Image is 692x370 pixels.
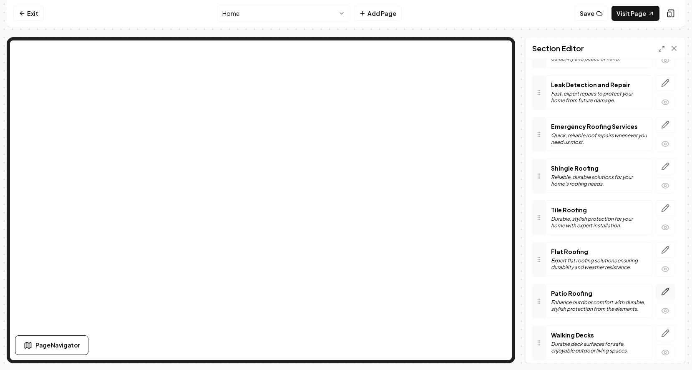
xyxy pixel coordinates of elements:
[551,216,647,229] p: Durable, stylish protection for your home with expert installation.
[354,6,402,21] button: Add Page
[551,91,647,104] p: Fast, expert repairs to protect your home from future damage.
[551,206,647,214] p: Tile Roofing
[574,6,608,21] button: Save
[15,335,88,355] button: Page Navigator
[35,341,80,350] span: Page Navigator
[551,299,647,312] p: Enhance outdoor comfort with durable, stylish protection from the elements.
[551,132,647,146] p: Quick, reliable roof repairs whenever you need us most.
[551,247,647,256] p: Flat Roofing
[551,257,647,271] p: Expert flat roofing solutions ensuring durability and weather resistance.
[551,164,647,172] p: Shingle Roofing
[551,81,647,89] p: Leak Detection and Repair
[551,341,647,354] p: Durable deck surfaces for safe, enjoyable outdoor living spaces.
[551,122,647,131] p: Emergency Roofing Services
[551,289,647,297] p: Patio Roofing
[532,43,584,54] h2: Section Editor
[551,331,647,339] p: Walking Decks
[611,6,659,21] a: Visit Page
[13,6,44,21] a: Exit
[551,174,647,187] p: Reliable, durable solutions for your home's roofing needs.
